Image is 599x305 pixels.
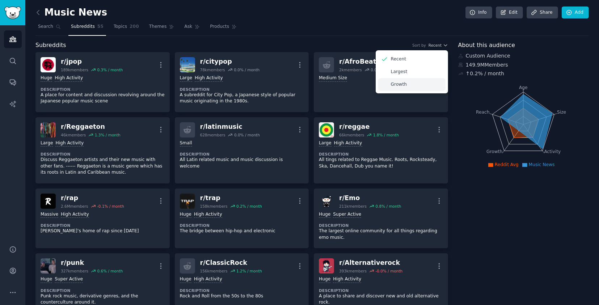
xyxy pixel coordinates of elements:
[41,288,165,293] dt: Description
[35,188,170,249] a: rapr/rap2.6Mmembers-0.1% / monthMassiveHigh ActivityDescription[PERSON_NAME]’s home of rap since ...
[200,258,262,267] div: r/ ClassicRock
[180,152,304,157] dt: Description
[236,268,262,274] div: 1.2 % / month
[95,132,121,137] div: 1.3 % / month
[200,122,260,131] div: r/ latinmusic
[41,276,52,283] div: Huge
[458,41,515,50] span: About this audience
[175,52,309,112] a: citypopr/citypop78kmembers0.0% / monthLargeHigh ActivityDescriptionA subreddit for City Pop, a Ja...
[496,7,523,19] a: Edit
[195,75,223,82] div: High Activity
[35,21,63,36] a: Search
[61,67,88,72] div: 189k members
[71,24,95,30] span: Subreddits
[200,194,262,203] div: r/ trap
[41,223,165,228] dt: Description
[68,21,106,36] a: Subreddits55
[544,149,561,154] tspan: Activity
[319,228,443,241] p: The largest online community for all things regarding emo music.
[97,24,104,30] span: 55
[319,288,443,293] dt: Description
[61,268,88,274] div: 327k members
[334,140,362,147] div: High Activity
[180,57,195,72] img: citypop
[200,268,228,274] div: 156k members
[339,204,367,209] div: 211k members
[319,152,443,157] dt: Description
[61,132,86,137] div: 46k members
[180,75,192,82] div: Large
[339,132,364,137] div: 66k members
[114,24,127,30] span: Topics
[234,67,260,72] div: 0.0 % / month
[200,67,225,72] div: 78k members
[557,109,566,114] tspan: Size
[55,75,83,82] div: High Activity
[180,228,304,234] p: The bridge between hip-hop and electronic
[55,276,83,283] div: Super Active
[41,75,52,82] div: Huge
[529,162,555,167] span: Music News
[319,75,347,82] div: Medium Size
[465,7,492,19] a: Info
[194,211,222,218] div: High Activity
[180,194,195,209] img: trap
[319,157,443,169] p: All tings related to Reggae Music. Roots, Rocksteady, Ska, Dancehall, Dub you name it!
[319,194,334,209] img: Emo
[476,109,490,114] tspan: Reach
[180,87,304,92] dt: Description
[4,7,21,19] img: GummySearch logo
[180,211,191,218] div: Huge
[429,43,448,48] button: Recent
[180,288,304,293] dt: Description
[41,152,165,157] dt: Description
[41,57,56,72] img: jpop
[175,188,309,249] a: trapr/trap158kmembers0.2% / monthHugeHigh ActivityDescriptionThe bridge between hip-hop and elect...
[180,92,304,105] p: A subreddit for City Pop, a Japanese style of popular music originating in the 1980s.
[41,87,165,92] dt: Description
[61,194,124,203] div: r/ rap
[373,132,399,137] div: 1.8 % / month
[458,61,589,69] div: 149.9M Members
[111,21,142,36] a: Topics200
[319,276,330,283] div: Huge
[41,228,165,234] p: [PERSON_NAME]’s home of rap since [DATE]
[236,204,262,209] div: 0.2 % / month
[41,122,56,137] img: Reggaeton
[200,204,228,209] div: 158k members
[35,52,170,112] a: jpopr/jpop189kmembers0.3% / monthHugeHigh ActivityDescriptionA place for content and discussion r...
[527,7,558,19] a: Share
[391,69,408,75] p: Largest
[376,268,403,274] div: -0.0 % / month
[180,293,304,300] p: Rock and Roll from the 50s to the 80s
[234,132,260,137] div: 0.0 % / month
[97,67,123,72] div: 0.3 % / month
[61,204,88,209] div: 2.6M members
[495,162,519,167] span: Reddit Avg
[319,223,443,228] dt: Description
[97,204,124,209] div: -0.1 % / month
[200,132,225,137] div: 628 members
[61,258,123,267] div: r/ punk
[147,21,177,36] a: Themes
[319,258,334,274] img: Alternativerock
[41,194,56,209] img: rap
[333,276,361,283] div: High Activity
[391,56,406,63] p: Recent
[175,117,309,183] a: r/latinmusic628members0.0% / monthSmallDescriptionAll Latin related music and music discussion is...
[319,140,331,147] div: Large
[429,43,442,48] span: Recent
[466,70,504,77] div: ↑ 0.2 % / month
[194,276,222,283] div: High Activity
[184,24,192,30] span: Ask
[180,157,304,169] p: All Latin related music and music discussion is welcome
[319,211,330,218] div: Huge
[97,268,123,274] div: 0.6 % / month
[486,149,502,154] tspan: Growth
[391,81,407,88] p: Growth
[200,57,260,66] div: r/ citypop
[458,52,589,60] div: Custom Audience
[314,117,448,183] a: reggaer/reggae66kmembers1.8% / monthLargeHigh ActivityDescriptionAll tings related to Reggae Musi...
[314,52,448,112] a: r/AfroBeats2kmembers0.0% / monthMedium Size
[35,117,170,183] a: Reggaetonr/Reggaeton46kmembers1.3% / monthLargeHigh ActivityDescriptionDiscuss Reggaeton artists ...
